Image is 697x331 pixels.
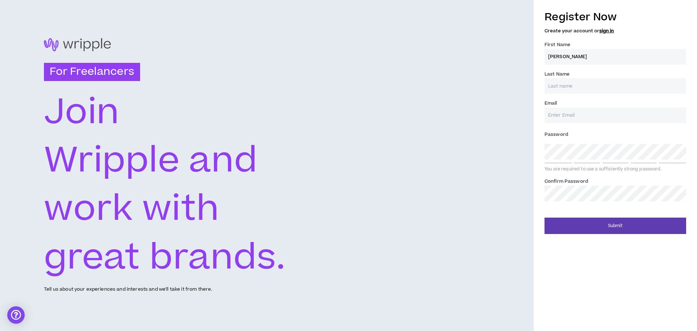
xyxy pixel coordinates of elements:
label: First Name [545,39,570,51]
h5: Create your account or [545,28,686,33]
p: Tell us about your experiences and interests and we'll take it from there. [44,286,212,293]
text: Wripple and [44,136,258,186]
label: Confirm Password [545,175,588,187]
text: great brands. [44,233,286,283]
h3: For Freelancers [44,63,140,81]
span: Password [545,131,568,138]
text: work with [44,184,219,234]
h3: Register Now [545,9,686,25]
input: Last name [545,78,686,94]
a: sign in [599,28,614,34]
text: Join [44,87,120,138]
label: Last Name [545,68,570,80]
input: Enter Email [545,108,686,123]
label: Email [545,97,557,109]
button: Submit [545,218,686,234]
input: First name [545,49,686,65]
div: You are required to use a sufficiently strong password. [545,166,686,172]
div: Open Intercom Messenger [7,306,25,324]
